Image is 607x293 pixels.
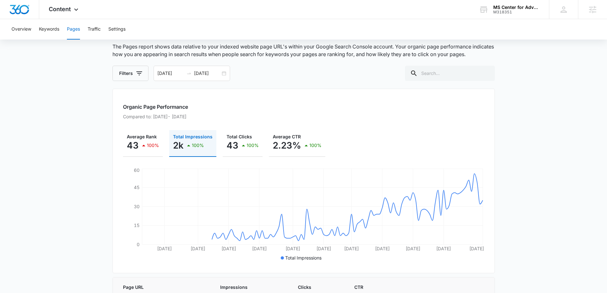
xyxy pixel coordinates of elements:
tspan: [DATE] [157,246,172,251]
tspan: [DATE] [436,246,451,251]
span: swap-right [186,71,191,76]
p: 100% [147,143,159,148]
tspan: [DATE] [252,246,267,251]
tspan: [DATE] [375,246,389,251]
p: Compared to: [DATE] - [DATE] [123,113,484,120]
span: Clicks [298,284,330,290]
button: Traffic [88,19,101,40]
h2: Organic Page Performance [123,103,484,111]
tspan: [DATE] [405,246,420,251]
button: Pages [67,19,80,40]
span: Total Clicks [227,134,252,139]
p: 2.23% [273,140,301,150]
button: Keywords [39,19,59,40]
span: Total Impressions [173,134,213,139]
span: Content [49,6,71,12]
span: Average Rank [127,134,157,139]
button: Overview [11,19,31,40]
tspan: [DATE] [191,246,205,251]
div: account name [493,5,540,10]
tspan: [DATE] [469,246,484,251]
span: to [186,71,191,76]
tspan: 15 [134,223,140,228]
p: 43 [227,140,238,150]
p: 100% [247,143,259,148]
p: 2k [173,140,184,150]
tspan: 60 [134,167,140,173]
tspan: 30 [134,204,140,209]
tspan: [DATE] [285,246,300,251]
input: End date [194,70,220,77]
tspan: 0 [137,242,140,247]
span: Total Impressions [285,255,322,260]
input: Start date [157,70,184,77]
tspan: [DATE] [344,246,359,251]
span: Page URL [123,284,196,290]
button: Settings [108,19,126,40]
span: Average CTR [273,134,301,139]
span: Impressions [220,284,273,290]
span: CTR [354,284,380,290]
tspan: [DATE] [316,246,331,251]
p: 100% [309,143,322,148]
p: 43 [127,140,139,150]
button: Filters [112,66,148,81]
p: 100% [192,143,204,148]
p: The Pages report shows data relative to your indexed website page URL's within your Google Search... [112,43,495,58]
tspan: 45 [134,185,140,190]
input: Search... [405,66,495,81]
tspan: [DATE] [221,246,236,251]
div: account id [493,10,540,14]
